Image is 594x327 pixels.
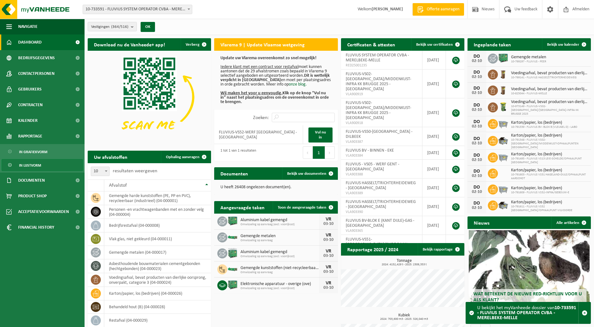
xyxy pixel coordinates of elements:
td: personen -en vrachtwagenbanden met en zonder velg (04-000004) [104,205,211,219]
div: DO [471,103,483,108]
span: Dashboard [18,34,42,50]
span: VLA903390 [346,210,418,215]
span: Voedingsafval, bevat producten van dierlijke oorsprong, onverpakt, categorie 3 [511,100,588,105]
span: VLA900918 [346,121,418,126]
count: (364/516) [111,25,128,29]
span: FLUVIUS BV-BLOK E (KANT DIJLE)-GAS - [GEOGRAPHIC_DATA] [346,218,414,228]
img: WB-0140-HPE-BN-01 [498,69,509,79]
td: [DATE] [422,179,446,197]
span: VLA903384 [346,153,418,158]
span: Acceptatievoorwaarden [18,204,69,220]
td: [DATE] [422,160,446,179]
span: Aluminium kabel gemengd [240,218,319,223]
span: 10-825044 - FLUVIUS-MELLE [511,92,588,96]
span: Toon de aangevraagde taken [278,205,326,210]
span: FLUVIUS SYSTEM OPERATOR CVBA - MERELBEKE-MELLE [346,53,409,63]
span: 10-733591 - FLUVIUS SYSTEM OPERATOR CVBA - MERELBEKE-MELLE [83,5,192,14]
span: Voedingsafval, bevat producten van dierlijke oorsprong, onverpakt, categorie 3 [511,71,588,76]
span: Omwisseling op aanvraag (excl. voorrijkost) [240,255,319,258]
img: WB-2500-GAL-GY-01 [498,184,509,194]
img: PB-HB-1400-HPE-GN-11 [227,247,238,259]
img: HK-XC-10-GN-00 [227,234,238,240]
div: 02-10 [471,124,483,129]
h2: Rapportage 2025 / 2024 [341,243,405,255]
div: 03-10 [322,270,335,274]
img: PB-HB-1400-HPE-GN-01 [498,53,509,63]
span: Navigatie [18,19,38,34]
div: 1 tot 1 van 1 resultaten [217,146,256,159]
img: WB-5000-GAL-GY-01 [498,200,509,210]
span: VLA903365 [346,228,418,233]
td: FLUVIUS-VS52-WERF [GEOGRAPHIC_DATA] - [GEOGRAPHIC_DATA] [214,125,303,144]
span: Contracten [18,97,43,113]
div: DO [471,119,483,124]
span: Kalender [18,113,38,128]
b: Update uw Vlarema overeenkomst zo snel mogelijk! [220,56,317,60]
img: WB-2500-GAL-GY-01 [498,118,509,129]
div: 02-10 [471,59,483,63]
span: Omwisseling op aanvraag [240,239,319,242]
h2: Download nu de Vanheede+ app! [88,38,171,50]
td: vlak glas, niet gekleurd (04-000011) [104,232,211,246]
td: [DATE] [422,98,446,127]
span: RED25001235 [346,63,418,68]
span: Bekijk uw documenten [287,172,326,176]
span: 10 [91,167,110,176]
div: VR [322,217,335,222]
td: voedingsafval, bevat producten van dierlijke oorsprong, onverpakt, categorie 3 (04-000024) [104,273,211,287]
span: FLUVIUS BV - BINNEN - EKE [346,148,394,153]
span: FLUVIUS HASSELT/TRICHTERHEIDEWEG - [GEOGRAPHIC_DATA] [346,181,416,190]
span: Karton/papier, los (bedrijven) [511,133,588,138]
h3: Kubiek [344,313,464,321]
td: [DATE] [422,216,446,235]
button: 1 [313,146,325,159]
span: FLUVIUS - VS05 - WERF GENT - [GEOGRAPHIC_DATA] [346,162,399,172]
td: bedrijfsrestafval (04-000008) [104,219,211,232]
a: Wat betekent de nieuwe RED-richtlijn voor u als klant? [469,230,590,309]
u: Iedere klant met een contract voor restafval [220,65,298,69]
span: Ophaling aanvragen [166,155,199,159]
div: VR [322,265,335,270]
img: WB-2500-GAL-GY-01 [498,152,509,162]
span: FLUVIUS HASSELT/TRICHTERHEIDEWEG - [GEOGRAPHIC_DATA] [346,200,416,209]
div: 02-10 [471,75,483,79]
label: resultaten weergeven [113,169,157,174]
td: asbesthoudende bouwmaterialen cementgebonden (hechtgebonden) (04-000023) [104,259,211,273]
strong: [PERSON_NAME] [372,7,403,12]
h2: Ingeplande taken [467,38,517,50]
span: Financial History [18,220,54,235]
a: In grafiekvorm [2,146,83,158]
span: 10-973149 - FLUVIUS-VS02-[GEOGRAPHIC_DATA]/[GEOGRAPHIC_DATA]-INFRA KK BRUGGE 2025 [511,105,588,116]
img: WB-0140-HPE-GN-50 [498,101,509,112]
h2: Aangevraagde taken [214,201,271,213]
span: Gemengde metalen [511,55,546,60]
a: Alle artikelen [551,216,590,229]
span: VLA900919 [346,92,418,97]
div: 03-10 [322,254,335,258]
div: DO [471,153,483,158]
div: VR [322,249,335,254]
h3: Tonnage [344,259,464,266]
h2: Vlarema 9 | Update Vlaamse wetgeving [214,38,311,50]
a: onze blog. [289,82,307,87]
span: Karton/papier, los (bedrijven) [511,186,569,191]
div: 02-10 [471,206,483,210]
a: In lijstvorm [2,159,83,171]
button: OK [141,22,155,32]
a: Bekijk uw documenten [282,167,337,180]
button: Verberg [181,38,210,51]
td: behandeld hout (B) (04-000028) [104,300,211,314]
h2: Nieuws [467,216,496,229]
span: Aluminium kabel gemengd [240,250,319,255]
span: Product Shop [18,188,47,204]
div: 02-10 [471,141,483,146]
span: Voedingsafval, bevat producten van dierlijke oorsprong, onverpakt, categorie 3 [511,87,588,92]
button: Previous [303,146,313,159]
span: Offerte aanvragen [425,6,461,13]
img: PB-HB-1400-HPE-GN-01 [227,279,238,290]
span: FLUVIUS-VS02-[GEOGRAPHIC_DATA]/MIDDENKUST-INFRA KK BRUGGE 2025 - [GEOGRAPHIC_DATA] [346,72,411,91]
a: Vul nu in [308,127,333,143]
a: Offerte aanvragen [412,3,464,16]
div: 02-10 [471,91,483,95]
